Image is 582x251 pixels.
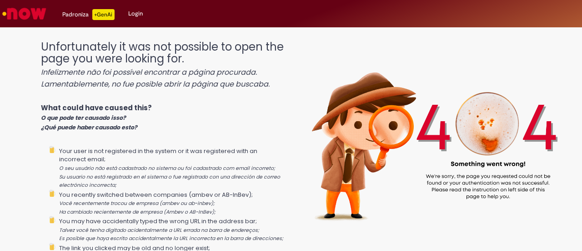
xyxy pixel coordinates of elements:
[41,41,285,89] h1: Unfortunately it was not possible to open the page you were looking for.
[92,9,115,20] p: +GenAi
[41,123,137,131] i: ¿Qué puede haber causado esto?
[59,216,285,243] li: You may have accidentally typed the wrong URL in the address bar;
[59,200,215,207] i: Você recentemente trocou de empresa (ambev ou ab-inbev);
[1,5,48,23] img: ServiceNow
[62,9,115,20] div: Padroniza
[59,209,216,215] i: Ha cambiado recientemente de empresa (Ambev o AB-InBev);
[59,165,275,172] i: O seu usuário não está cadastrado no sistema ou foi cadastrado com email incorreto;
[41,67,257,77] i: Infelizmente não foi possível encontrar a página procurada.
[59,174,280,189] i: Su usuario no está registrado en el sistema o fue registrado con una dirección de correo electrón...
[41,114,126,122] i: O que pode ter causado isso?
[59,227,259,234] i: Talvez você tenha digitado acidentalmente a URL errada na barra de endereços;
[59,235,283,242] i: Es posible que haya escrito accidentalmente la URL incorrecta en la barra de direcciones;
[59,146,285,190] li: Your user is not registered in the system or it was registered with an incorrect email;
[284,32,582,240] img: 404_ambev_new.png
[41,103,285,132] p: What could have caused this?
[59,190,285,216] li: You recently switched between companies (ambev or AB-InBev);
[41,79,270,89] i: Lamentablemente, no fue posible abrir la página que buscaba.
